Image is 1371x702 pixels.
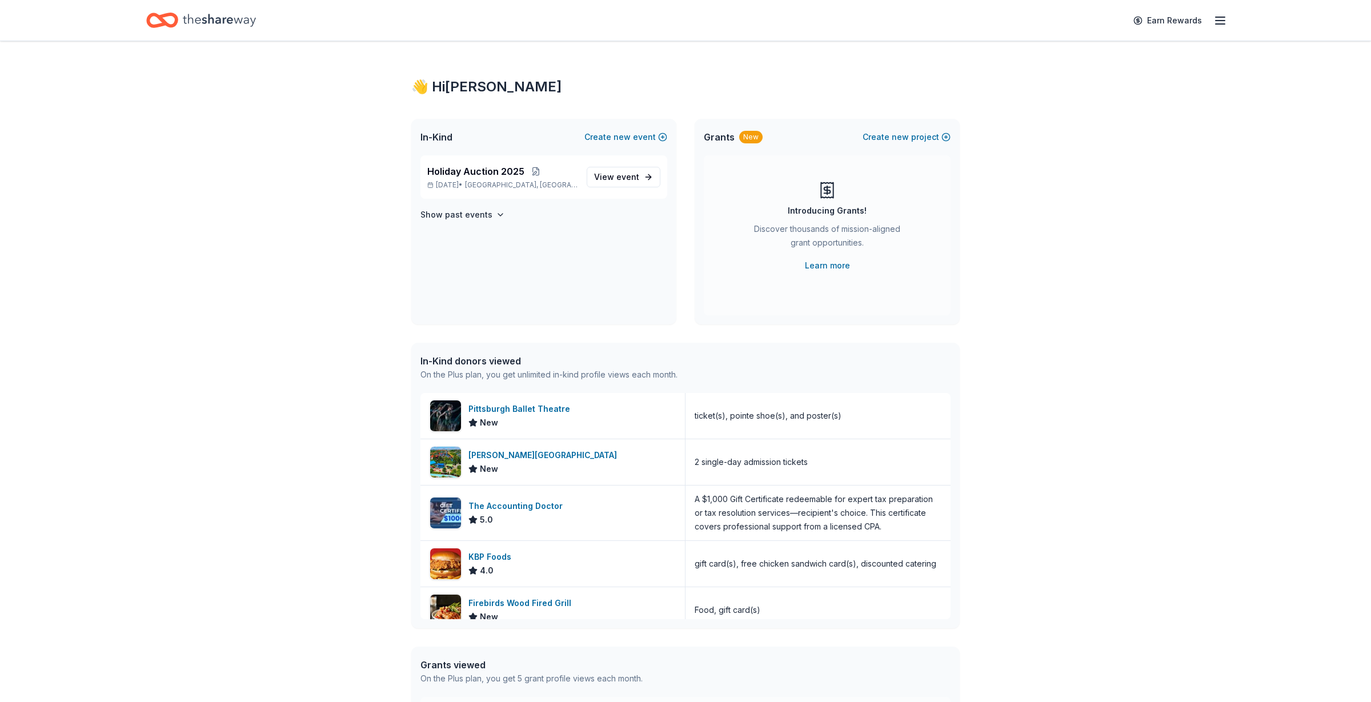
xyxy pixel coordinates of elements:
[146,7,256,34] a: Home
[695,455,808,469] div: 2 single-day admission tickets
[805,259,850,272] a: Learn more
[427,180,578,190] p: [DATE] •
[480,462,498,476] span: New
[430,400,461,431] img: Image for Pittsburgh Ballet Theatre
[480,610,498,624] span: New
[616,172,639,182] span: event
[480,564,494,577] span: 4.0
[411,78,960,96] div: 👋 Hi [PERSON_NAME]
[468,402,575,416] div: Pittsburgh Ballet Theatre
[695,492,941,533] div: A $1,000 Gift Certificate redeemable for expert tax preparation or tax resolution services—recipi...
[584,130,667,144] button: Createnewevent
[468,550,516,564] div: KBP Foods
[430,548,461,579] img: Image for KBP Foods
[465,180,578,190] span: [GEOGRAPHIC_DATA], [GEOGRAPHIC_DATA]
[480,416,498,430] span: New
[430,595,461,625] img: Image for Firebirds Wood Fired Grill
[480,513,493,527] span: 5.0
[468,596,576,610] div: Firebirds Wood Fired Grill
[892,130,909,144] span: new
[739,131,763,143] div: New
[863,130,951,144] button: Createnewproject
[420,368,678,382] div: On the Plus plan, you get unlimited in-kind profile views each month.
[420,672,643,685] div: On the Plus plan, you get 5 grant profile views each month.
[468,448,622,462] div: [PERSON_NAME][GEOGRAPHIC_DATA]
[1127,10,1209,31] a: Earn Rewards
[420,354,678,368] div: In-Kind donors viewed
[695,603,760,617] div: Food, gift card(s)
[420,658,643,672] div: Grants viewed
[695,409,841,423] div: ticket(s), pointe shoe(s), and poster(s)
[420,208,505,222] button: Show past events
[420,208,492,222] h4: Show past events
[695,557,936,571] div: gift card(s), free chicken sandwich card(s), discounted catering
[614,130,631,144] span: new
[587,167,660,187] a: View event
[430,498,461,528] img: Image for The Accounting Doctor
[749,222,905,254] div: Discover thousands of mission-aligned grant opportunities.
[430,447,461,478] img: Image for Dorney Park & Wildwater Kingdom
[704,130,735,144] span: Grants
[788,204,867,218] div: Introducing Grants!
[468,499,567,513] div: The Accounting Doctor
[427,165,524,178] span: Holiday Auction 2025
[420,130,452,144] span: In-Kind
[594,170,639,184] span: View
